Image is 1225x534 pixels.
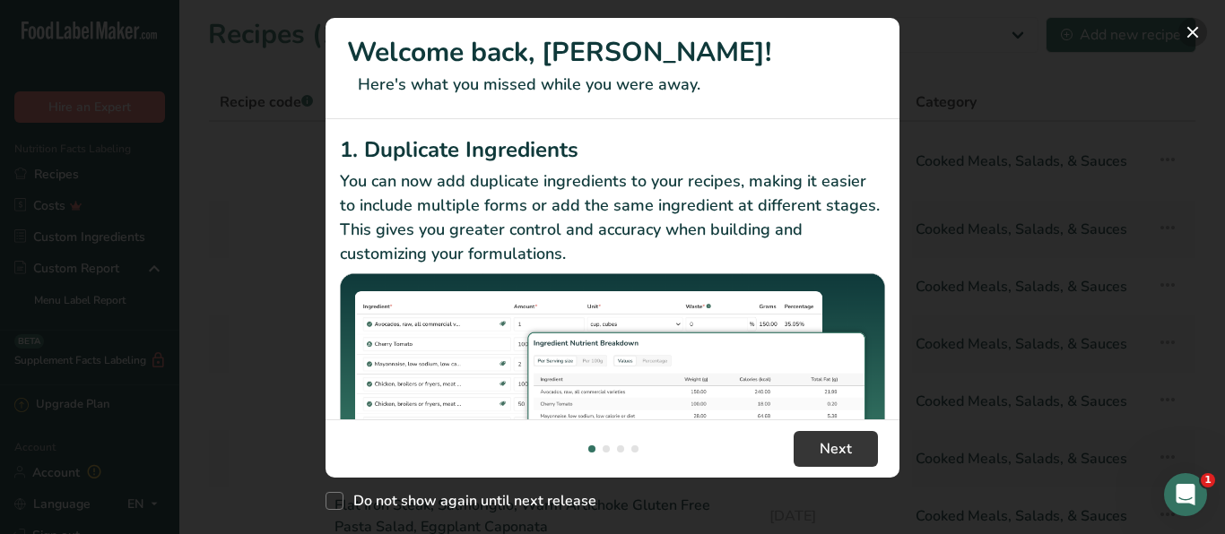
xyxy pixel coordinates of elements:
button: Next [794,431,878,467]
iframe: Intercom live chat [1164,473,1207,516]
span: Next [820,438,852,460]
img: Duplicate Ingredients [340,273,885,477]
h1: Welcome back, [PERSON_NAME]! [347,32,878,73]
span: 1 [1201,473,1215,487]
h2: 1. Duplicate Ingredients [340,133,885,166]
p: Here's what you missed while you were away. [347,73,878,97]
p: You can now add duplicate ingredients to your recipes, making it easier to include multiple forms... [340,169,885,266]
span: Do not show again until next release [343,492,596,510]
